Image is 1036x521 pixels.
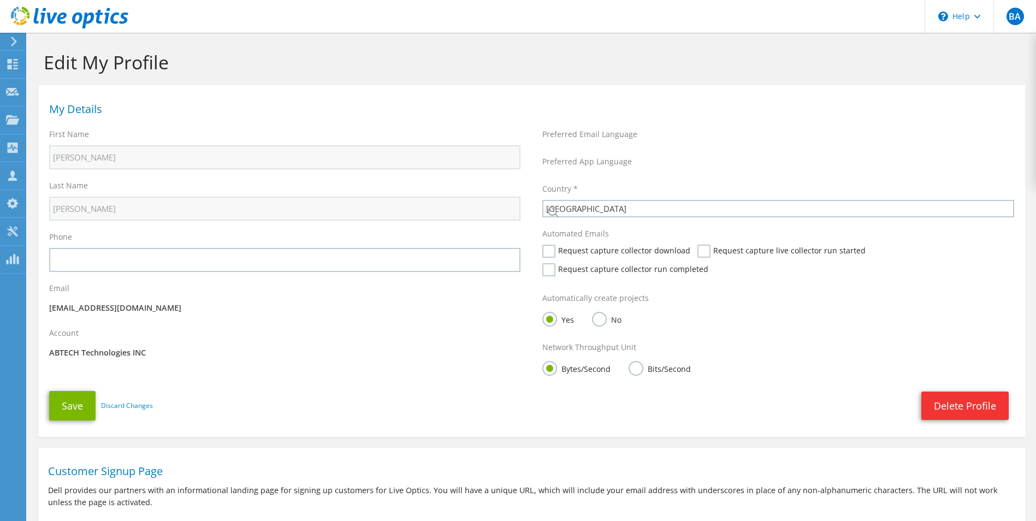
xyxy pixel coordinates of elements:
label: Automatically create projects [542,293,649,304]
label: Network Throughput Unit [542,342,636,353]
label: Preferred App Language [542,156,632,167]
h1: Customer Signup Page [48,466,1010,477]
span: BA [1007,8,1024,25]
label: Email [49,283,69,294]
svg: \n [938,11,948,21]
label: Last Name [49,180,88,191]
p: ABTECH Technologies INC [49,347,520,359]
label: Request capture collector download [542,245,690,258]
label: Country * [542,183,578,194]
label: Request capture collector run completed [542,263,708,276]
label: Phone [49,232,72,242]
label: Request capture live collector run started [697,245,866,258]
button: Save [49,391,96,421]
label: Automated Emails [542,228,609,239]
label: Yes [542,312,574,325]
a: Delete Profile [921,392,1009,420]
h1: My Details [49,104,1009,115]
label: First Name [49,129,89,140]
label: Bytes/Second [542,361,611,375]
label: Bits/Second [629,361,691,375]
p: Dell provides our partners with an informational landing page for signing up customers for Live O... [48,484,1015,508]
h1: Edit My Profile [44,51,1014,74]
a: Discard Changes [101,400,153,412]
label: No [592,312,621,325]
label: Account [49,328,79,339]
label: Preferred Email Language [542,129,637,140]
p: [EMAIL_ADDRESS][DOMAIN_NAME] [49,302,520,314]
